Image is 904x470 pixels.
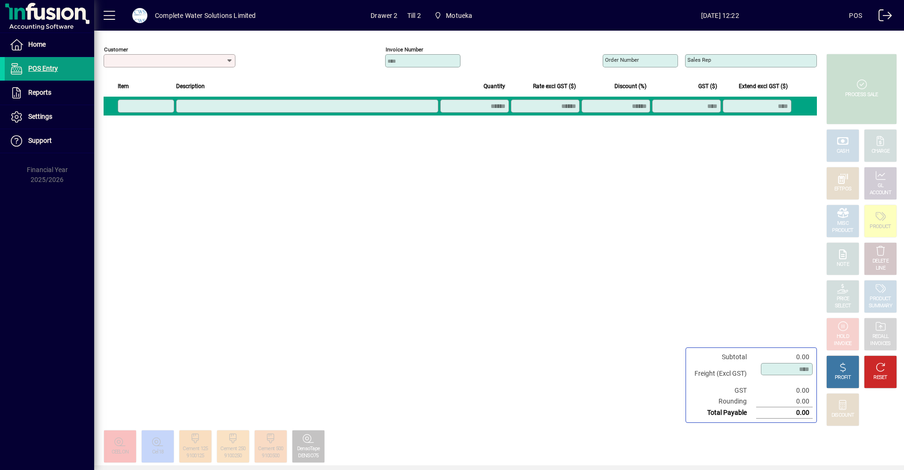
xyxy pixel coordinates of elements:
button: Profile [125,7,155,24]
span: Drawer 2 [371,8,397,23]
div: Cement 500 [258,445,283,453]
span: [DATE] 12:22 [591,8,849,23]
span: Item [118,81,129,91]
div: CASH [837,148,849,155]
mat-label: Customer [104,46,128,53]
span: Support [28,137,52,144]
span: Quantity [484,81,505,91]
td: 0.00 [756,385,813,396]
div: LINE [876,265,885,272]
mat-label: Invoice number [386,46,423,53]
div: GL [878,182,884,190]
a: Reports [5,81,94,105]
div: CEELON [112,449,129,456]
div: SUMMARY [869,303,892,310]
span: Home [28,41,46,48]
span: Description [176,81,205,91]
div: 9100125 [186,453,204,460]
div: DensoTape [297,445,320,453]
div: EFTPOS [834,186,852,193]
span: Settings [28,113,52,120]
span: Extend excl GST ($) [739,81,788,91]
td: 0.00 [756,352,813,363]
div: INVOICE [834,340,851,347]
span: Rate excl GST ($) [533,81,576,91]
div: 9100500 [262,453,279,460]
span: Reports [28,89,51,96]
td: Total Payable [690,407,756,419]
span: Till 2 [407,8,421,23]
div: SELECT [835,303,851,310]
div: RECALL [872,333,889,340]
div: HOLD [837,333,849,340]
td: Subtotal [690,352,756,363]
div: Cement 250 [220,445,245,453]
div: DELETE [872,258,888,265]
div: POS [849,8,862,23]
a: Home [5,33,94,57]
span: POS Entry [28,65,58,72]
div: PRODUCT [832,227,853,234]
div: PRODUCT [870,223,891,231]
a: Settings [5,105,94,129]
td: Freight (Excl GST) [690,363,756,385]
div: 9100250 [224,453,242,460]
span: Motueka [446,8,472,23]
div: MISC [837,220,848,227]
td: GST [690,385,756,396]
div: Cement 125 [183,445,208,453]
div: NOTE [837,261,849,268]
mat-label: Sales rep [687,57,711,63]
td: Rounding [690,396,756,407]
div: PRICE [837,296,849,303]
div: PROCESS SALE [845,91,878,99]
div: DISCOUNT [831,412,854,419]
mat-label: Order number [605,57,639,63]
div: ACCOUNT [870,190,891,197]
td: 0.00 [756,407,813,419]
div: Cel18 [152,449,164,456]
div: PRODUCT [870,296,891,303]
span: GST ($) [698,81,717,91]
div: CHARGE [872,148,890,155]
a: Logout [872,2,892,33]
div: DENSO75 [298,453,318,460]
td: 0.00 [756,396,813,407]
span: Motueka [430,7,476,24]
a: Support [5,129,94,153]
div: Complete Water Solutions Limited [155,8,256,23]
span: Discount (%) [614,81,646,91]
div: INVOICES [870,340,890,347]
div: RESET [873,374,888,381]
div: PROFIT [835,374,851,381]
